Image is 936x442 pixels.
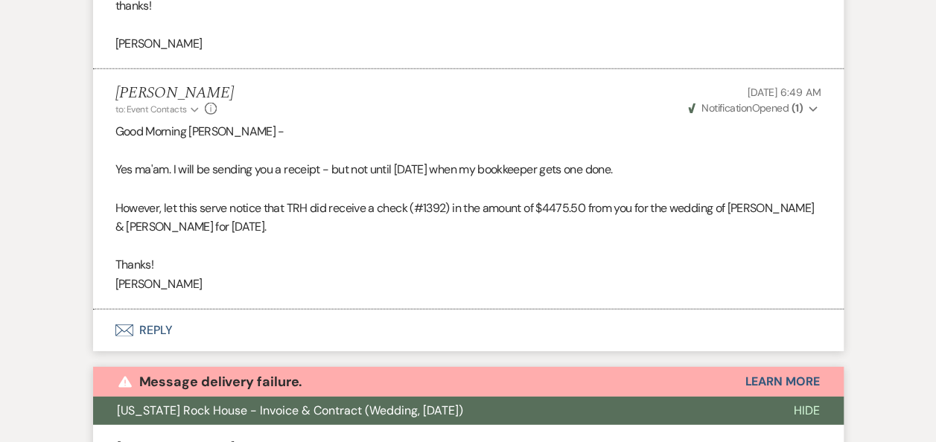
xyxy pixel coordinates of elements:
[117,403,463,418] span: [US_STATE] Rock House - Invoice & Contract (Wedding, [DATE])
[791,101,802,115] strong: ( 1 )
[115,160,821,179] p: Yes ma'am. I will be sending you a receipt - but not until [DATE] when my bookkeeper gets one done.
[139,371,303,393] p: Message delivery failure.
[93,397,770,425] button: [US_STATE] Rock House - Invoice & Contract (Wedding, [DATE])
[93,310,844,351] button: Reply
[115,199,821,237] p: However, let this serve notice that TRH did receive a check (#1392) in the amount of $4475.50 fro...
[794,403,820,418] span: Hide
[701,101,751,115] span: Notification
[747,86,821,99] span: [DATE] 6:49 AM
[115,103,187,115] span: to: Event Contacts
[115,103,201,116] button: to: Event Contacts
[688,101,803,115] span: Opened
[115,84,234,103] h5: [PERSON_NAME]
[115,255,821,275] p: Thanks!
[770,397,844,425] button: Hide
[115,34,821,54] p: [PERSON_NAME]
[115,122,821,141] p: Good Morning [PERSON_NAME] -
[686,100,821,116] button: NotificationOpened (1)
[115,275,821,294] p: [PERSON_NAME]
[745,376,819,388] button: Learn More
